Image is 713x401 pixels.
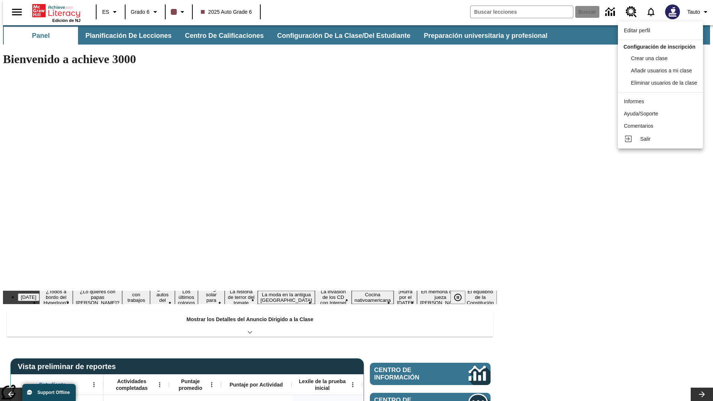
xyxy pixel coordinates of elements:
[631,68,692,74] span: Añadir usuarios a mi clase
[624,27,650,33] span: Editar perfil
[624,98,644,104] span: Informes
[631,80,697,86] span: Eliminar usuarios de la clase
[624,44,696,50] span: Configuración de inscripción
[631,55,668,61] span: Crear una clase
[624,111,658,117] span: Ayuda/Soporte
[640,136,651,142] span: Salir
[624,123,653,129] span: Comentarios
